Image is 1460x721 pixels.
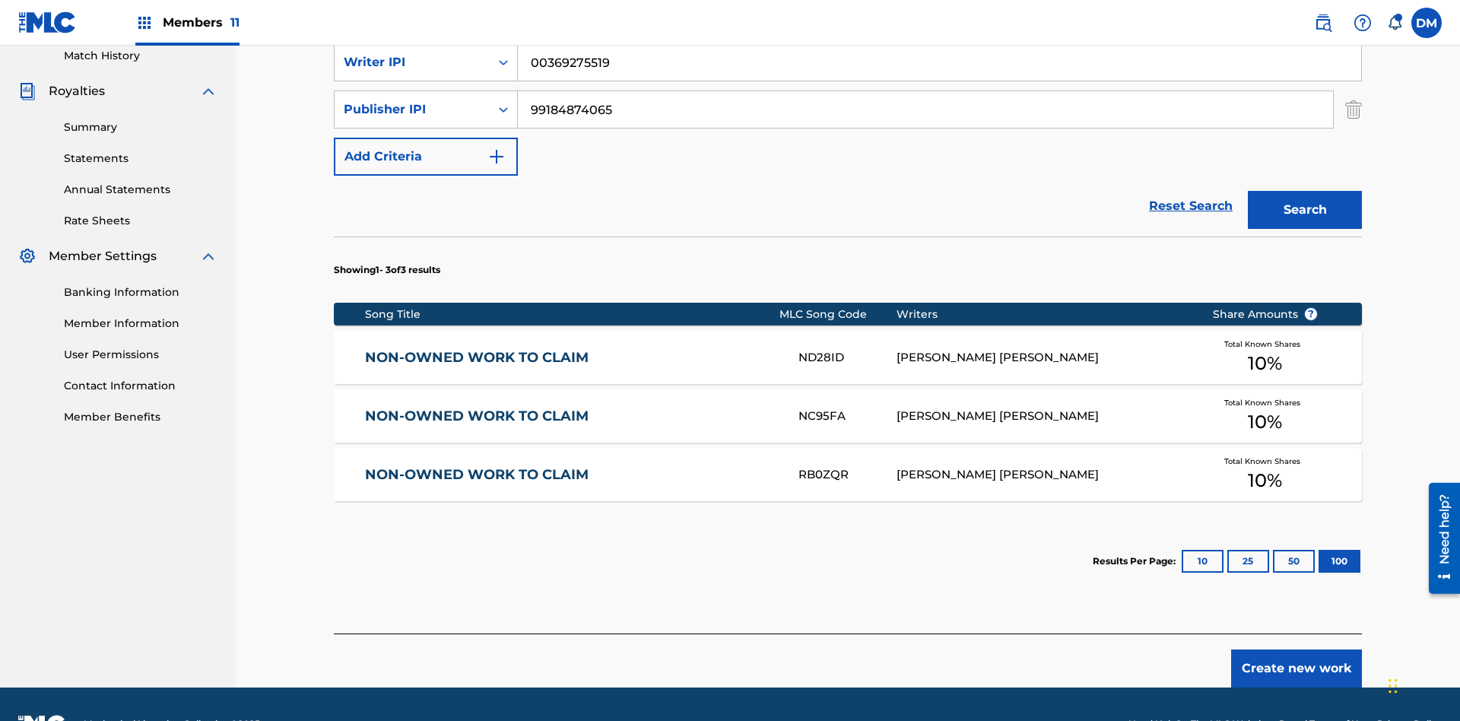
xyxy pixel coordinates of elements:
[1182,550,1224,573] button: 10
[1231,650,1362,688] button: Create new work
[230,15,240,30] span: 11
[64,119,217,135] a: Summary
[163,14,240,31] span: Members
[49,247,157,265] span: Member Settings
[199,247,217,265] img: expand
[798,349,896,367] div: ND28ID
[344,100,481,119] div: Publisher IPI
[1384,648,1460,721] iframe: Chat Widget
[64,48,217,64] a: Match History
[64,213,217,229] a: Rate Sheets
[1305,308,1317,320] span: ?
[1227,550,1269,573] button: 25
[1248,408,1282,436] span: 10 %
[64,284,217,300] a: Banking Information
[1314,14,1332,32] img: search
[1347,8,1378,38] div: Help
[897,349,1189,367] div: [PERSON_NAME] [PERSON_NAME]
[487,148,506,166] img: 9d2ae6d4665cec9f34b9.svg
[897,408,1189,425] div: [PERSON_NAME] [PERSON_NAME]
[1345,91,1362,129] img: Delete Criterion
[49,82,105,100] span: Royalties
[18,247,36,265] img: Member Settings
[1248,191,1362,229] button: Search
[135,14,154,32] img: Top Rightsholders
[64,409,217,425] a: Member Benefits
[798,408,896,425] div: NC95FA
[779,307,897,322] div: MLC Song Code
[18,11,77,33] img: MLC Logo
[199,82,217,100] img: expand
[1248,467,1282,494] span: 10 %
[1354,14,1372,32] img: help
[64,182,217,198] a: Annual Statements
[1093,554,1179,568] p: Results Per Page:
[798,466,896,484] div: RB0ZQR
[1319,550,1360,573] button: 100
[344,53,481,71] div: Writer IPI
[1308,8,1338,38] a: Public Search
[897,307,1189,322] div: Writers
[1213,307,1318,322] span: Share Amounts
[365,349,779,367] a: NON-OWNED WORK TO CLAIM
[334,138,518,176] button: Add Criteria
[1224,397,1306,408] span: Total Known Shares
[1273,550,1315,573] button: 50
[1141,189,1240,223] a: Reset Search
[897,466,1189,484] div: [PERSON_NAME] [PERSON_NAME]
[1224,338,1306,350] span: Total Known Shares
[1417,477,1460,602] iframe: Resource Center
[64,347,217,363] a: User Permissions
[1387,15,1402,30] div: Notifications
[365,307,779,322] div: Song Title
[18,82,36,100] img: Royalties
[334,263,440,277] p: Showing 1 - 3 of 3 results
[365,466,779,484] a: NON-OWNED WORK TO CLAIM
[64,378,217,394] a: Contact Information
[1248,350,1282,377] span: 10 %
[64,316,217,332] a: Member Information
[1411,8,1442,38] div: User Menu
[1224,456,1306,467] span: Total Known Shares
[64,151,217,167] a: Statements
[365,408,779,425] a: NON-OWNED WORK TO CLAIM
[1389,663,1398,709] div: Drag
